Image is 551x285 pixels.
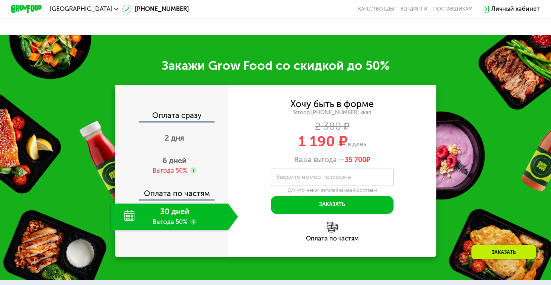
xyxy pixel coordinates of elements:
[50,6,112,12] span: [GEOGRAPHIC_DATA]
[290,100,374,108] div: Хочу быть в форме
[327,222,337,232] img: l6xcnZfty9opOoJh.png
[122,5,188,14] a: [PHONE_NUMBER]
[116,112,228,121] div: Оплата сразу
[491,5,540,14] div: Личный кабинет
[116,182,228,200] div: Оплата по частям
[400,6,427,12] a: Вендинги
[165,133,184,142] span: 2 дня
[271,188,393,194] div: Для уточнения деталей заказа и доставки
[358,6,394,12] a: Качество еды
[347,141,366,148] span: в день
[153,167,187,175] div: Выгода 50%
[228,122,436,130] div: 2 380 ₽
[271,196,393,214] button: Заказать
[471,245,536,259] div: Заказать
[433,6,472,12] div: поставщикам
[344,156,370,164] span: ₽
[162,156,187,165] span: 6 дней
[228,156,436,164] div: Ваша выгода —
[344,156,366,164] span: 35 700
[228,109,436,116] div: Strong [PHONE_NUMBER] ккал
[228,236,436,242] div: Оплата по частям
[276,175,351,179] label: Введите номер телефона
[298,133,347,150] span: 1 190 ₽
